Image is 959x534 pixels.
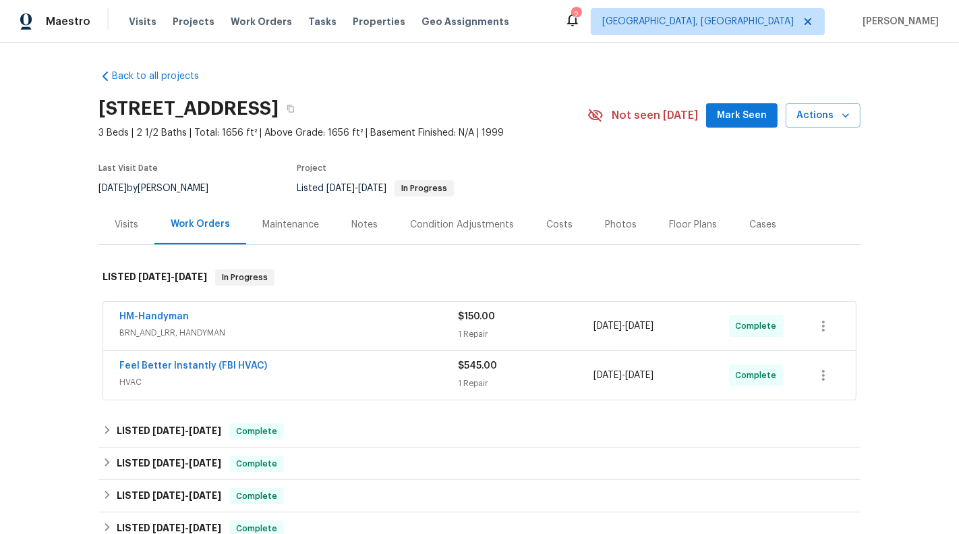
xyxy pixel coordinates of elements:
[796,107,850,124] span: Actions
[231,425,283,438] span: Complete
[605,218,637,232] div: Photos
[119,326,458,340] span: BRN_AND_LRR, HANDYMAN
[119,312,189,321] a: HM-Handyman
[669,218,717,232] div: Floor Plans
[138,272,171,282] span: [DATE]
[98,70,228,83] a: Back to all projects
[297,164,326,172] span: Project
[98,415,861,448] div: LISTED [DATE]-[DATE]Complete
[98,102,279,115] h2: [STREET_ADDRESS]
[353,15,405,28] span: Properties
[326,184,386,193] span: -
[593,369,653,382] span: -
[98,480,861,512] div: LISTED [DATE]-[DATE]Complete
[117,423,221,439] h6: LISTED
[262,218,319,232] div: Maintenance
[171,217,230,231] div: Work Orders
[129,15,156,28] span: Visits
[98,164,158,172] span: Last Visit Date
[98,256,861,299] div: LISTED [DATE]-[DATE]In Progress
[98,448,861,480] div: LISTED [DATE]-[DATE]Complete
[189,458,221,468] span: [DATE]
[786,103,861,128] button: Actions
[422,15,509,28] span: Geo Assignments
[717,107,767,124] span: Mark Seen
[189,491,221,500] span: [DATE]
[612,109,698,122] span: Not seen [DATE]
[736,369,782,382] span: Complete
[103,269,207,286] h6: LISTED
[351,218,378,232] div: Notes
[216,271,273,284] span: In Progress
[46,15,90,28] span: Maestro
[152,426,185,435] span: [DATE]
[326,184,355,193] span: [DATE]
[410,218,514,232] div: Condition Adjustments
[231,489,283,503] span: Complete
[138,272,207,282] span: -
[189,426,221,435] span: [DATE]
[98,184,127,193] span: [DATE]
[152,491,185,500] span: [DATE]
[308,17,337,26] span: Tasks
[152,491,221,500] span: -
[279,97,303,121] button: Copy Address
[297,184,454,193] span: Listed
[625,321,653,331] span: [DATE]
[625,371,653,380] span: [DATE]
[458,312,495,321] span: $150.00
[593,319,653,333] span: -
[152,523,221,533] span: -
[571,8,581,22] div: 2
[152,523,185,533] span: [DATE]
[152,426,221,435] span: -
[231,457,283,471] span: Complete
[231,15,292,28] span: Work Orders
[152,458,185,468] span: [DATE]
[396,184,453,192] span: In Progress
[458,361,497,371] span: $545.00
[458,377,593,390] div: 1 Repair
[117,488,221,504] h6: LISTED
[602,15,794,28] span: [GEOGRAPHIC_DATA], [GEOGRAPHIC_DATA]
[593,321,622,331] span: [DATE]
[173,15,214,28] span: Projects
[119,361,267,371] a: Feel Better Instantly (FBI HVAC)
[119,375,458,389] span: HVAC
[175,272,207,282] span: [DATE]
[546,218,573,232] div: Costs
[98,180,225,196] div: by [PERSON_NAME]
[593,371,622,380] span: [DATE]
[706,103,778,128] button: Mark Seen
[358,184,386,193] span: [DATE]
[749,218,776,232] div: Cases
[857,15,939,28] span: [PERSON_NAME]
[115,218,138,232] div: Visits
[98,126,587,140] span: 3 Beds | 2 1/2 Baths | Total: 1656 ft² | Above Grade: 1656 ft² | Basement Finished: N/A | 1999
[736,319,782,333] span: Complete
[117,456,221,472] h6: LISTED
[189,523,221,533] span: [DATE]
[458,327,593,341] div: 1 Repair
[152,458,221,468] span: -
